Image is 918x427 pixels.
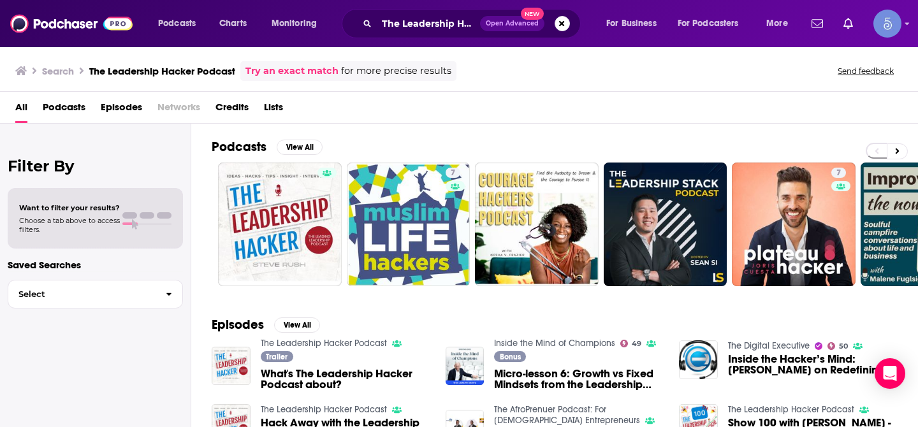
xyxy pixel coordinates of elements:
[494,404,640,426] a: The AfroPrenuer Podcast: For African Entrepreneurs
[766,15,788,33] span: More
[521,8,544,20] span: New
[494,338,615,349] a: Inside the Mind of Champions
[212,139,323,155] a: PodcastsView All
[101,97,142,123] a: Episodes
[728,340,810,351] a: The Digital Executive
[347,163,470,286] a: 7
[728,404,854,415] a: The Leadership Hacker Podcast
[8,259,183,271] p: Saved Searches
[446,168,460,178] a: 7
[632,341,641,347] span: 49
[158,15,196,33] span: Podcasts
[43,97,85,123] a: Podcasts
[679,340,718,379] img: Inside the Hacker’s Mind: Valentina Flores on Redefining Cybersecurity Leadership | Ep 1099
[486,20,539,27] span: Open Advanced
[266,353,288,361] span: Trailer
[8,157,183,175] h2: Filter By
[480,16,544,31] button: Open AdvancedNew
[264,97,283,123] a: Lists
[42,65,74,77] h3: Search
[211,13,254,34] a: Charts
[89,65,235,77] h3: The Leadership Hacker Podcast
[8,290,156,298] span: Select
[157,97,200,123] span: Networks
[261,368,430,390] a: What's The Leadership Hacker Podcast about?
[875,358,905,389] div: Open Intercom Messenger
[263,13,333,34] button: open menu
[836,167,841,180] span: 7
[669,13,757,34] button: open menu
[245,64,339,78] a: Try an exact match
[15,97,27,123] a: All
[215,97,249,123] a: Credits
[834,66,898,76] button: Send feedback
[341,64,451,78] span: for more precise results
[728,354,898,375] a: Inside the Hacker’s Mind: Valentina Flores on Redefining Cybersecurity Leadership | Ep 1099
[354,9,593,38] div: Search podcasts, credits, & more...
[149,13,212,34] button: open menu
[873,10,901,38] button: Show profile menu
[838,13,858,34] a: Show notifications dropdown
[19,203,120,212] span: Want to filter your results?
[261,404,387,415] a: The Leadership Hacker Podcast
[606,15,657,33] span: For Business
[212,347,251,386] img: What's The Leadership Hacker Podcast about?
[500,353,521,361] span: Bonus
[377,13,480,34] input: Search podcasts, credits, & more...
[451,167,455,180] span: 7
[212,317,320,333] a: EpisodesView All
[219,15,247,33] span: Charts
[806,13,828,34] a: Show notifications dropdown
[728,354,898,375] span: Inside the Hacker’s Mind: [PERSON_NAME] on Redefining Cybersecurity Leadership | Ep 1099
[597,13,673,34] button: open menu
[272,15,317,33] span: Monitoring
[839,344,848,349] span: 50
[827,342,848,350] a: 50
[212,317,264,333] h2: Episodes
[261,338,387,349] a: The Leadership Hacker Podcast
[277,140,323,155] button: View All
[8,280,183,308] button: Select
[873,10,901,38] span: Logged in as Spiral5-G1
[732,163,856,286] a: 7
[274,317,320,333] button: View All
[10,11,133,36] img: Podchaser - Follow, Share and Rate Podcasts
[678,15,739,33] span: For Podcasters
[873,10,901,38] img: User Profile
[446,347,484,386] img: Micro-lesson 6: Growth vs Fixed Mindsets from the Leadership Hacker Podcast
[757,13,804,34] button: open menu
[212,139,266,155] h2: Podcasts
[620,340,641,347] a: 49
[19,216,120,234] span: Choose a tab above to access filters.
[831,168,846,178] a: 7
[494,368,664,390] a: Micro-lesson 6: Growth vs Fixed Mindsets from the Leadership Hacker Podcast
